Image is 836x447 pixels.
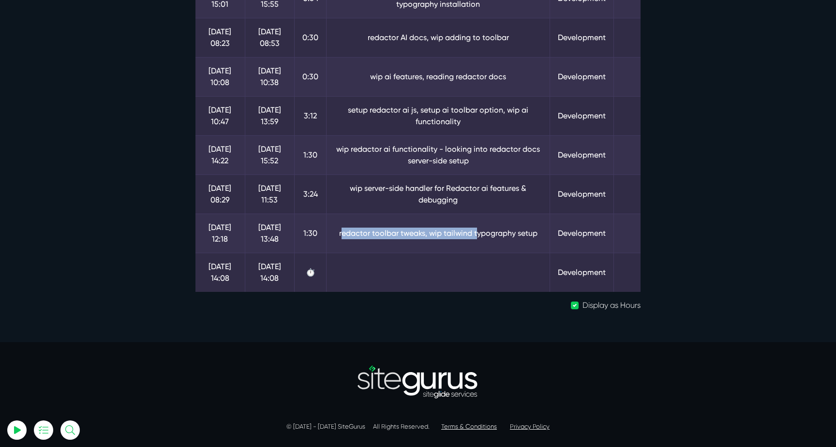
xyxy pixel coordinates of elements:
[195,57,245,96] td: [DATE] 10:08
[195,253,245,292] td: [DATE] 14:08
[550,18,614,57] td: Development
[550,96,614,135] td: Development
[195,96,245,135] td: [DATE] 10:47
[550,174,614,214] td: Development
[295,18,327,57] td: 0:30
[31,171,138,191] button: Log In
[550,135,614,174] td: Development
[550,253,614,292] td: Development
[245,18,295,57] td: [DATE] 08:53
[327,214,550,253] td: redactor toolbar tweaks, wip tailwind typography setup
[582,300,641,311] label: Display as Hours
[195,174,245,214] td: [DATE] 08:29
[510,423,550,430] a: Privacy Policy
[327,57,550,96] td: wip ai features, reading redactor docs
[295,57,327,96] td: 0:30
[441,423,497,430] a: Terms & Conditions
[550,214,614,253] td: Development
[245,96,295,135] td: [DATE] 13:59
[245,174,295,214] td: [DATE] 11:53
[327,135,550,174] td: wip redactor ai functionality - looking into redactor docs server-side setup
[295,214,327,253] td: 1:30
[295,253,327,292] td: ⏱️
[245,214,295,253] td: [DATE] 13:48
[295,174,327,214] td: 3:24
[195,135,245,174] td: [DATE] 14:22
[31,114,138,135] input: Email
[327,18,550,57] td: redactor AI docs, wip adding to toolbar
[245,57,295,96] td: [DATE] 10:38
[245,135,295,174] td: [DATE] 15:52
[327,96,550,135] td: setup redactor ai js, setup ai toolbar option, wip ai functionality
[195,214,245,253] td: [DATE] 12:18
[550,57,614,96] td: Development
[149,422,687,432] p: © [DATE] - [DATE] SiteGurus All Rights Reserved.
[295,135,327,174] td: 1:30
[327,174,550,214] td: wip server-side handler for Redactor ai features & debugging
[245,253,295,292] td: [DATE] 14:08
[295,96,327,135] td: 3:12
[195,18,245,57] td: [DATE] 08:23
